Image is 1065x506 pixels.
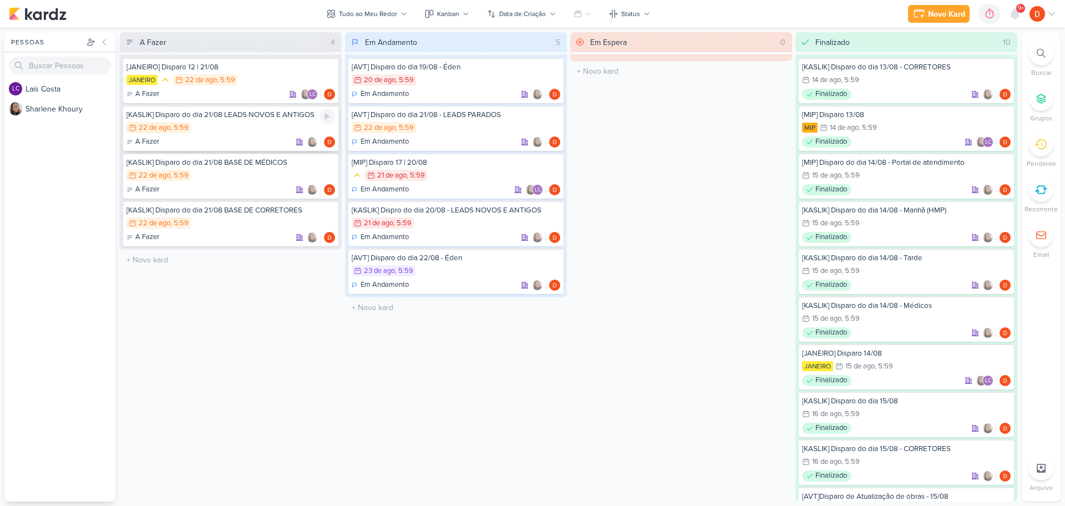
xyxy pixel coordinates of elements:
p: Recorrente [1025,204,1058,214]
div: Laís Costa [982,375,993,386]
div: , 5:59 [841,77,859,84]
div: 0 [776,37,790,48]
div: [KASLIK] Disparo do dia 21/08 BASE DE CORRETORES [126,205,335,215]
img: Sharlene Khoury [532,89,543,100]
div: MIP [802,123,818,133]
div: [KASLIK] Disparo do dia 14/08 - Médicos [802,301,1011,311]
img: Diego Lima | TAGAWA [1000,375,1011,386]
p: Em Andamento [361,280,409,291]
div: , 5:59 [841,267,860,275]
img: Sharlene Khoury [307,136,318,148]
div: [KASLIK] Disparo do dia 14/08 - Manhã (HMP) [802,205,1011,215]
div: Finalizado [802,89,851,100]
div: [KASLIK] Disparo do dia 13/08 - CORRETORES [802,62,1011,72]
div: Responsável: Diego Lima | TAGAWA [549,232,560,243]
div: Colaboradores: Sharlene Khoury, Laís Costa [300,89,321,100]
p: Pendente [1027,159,1056,169]
img: Diego Lima | TAGAWA [1000,423,1011,434]
div: 22 de ago [139,220,170,227]
div: Em Espera [590,37,627,48]
span: 9+ [1018,4,1024,13]
div: , 5:59 [170,124,189,131]
div: Colaboradores: Sharlene Khoury [532,280,546,291]
div: A Fazer [126,232,159,243]
div: , 5:59 [395,267,413,275]
div: , 5:59 [395,77,414,84]
img: Diego Lima | TAGAWA [1000,232,1011,243]
div: [AVT] Disparo do dia 19/08 - Éden [352,62,560,72]
div: 16 de ago [812,458,841,465]
div: Responsável: Diego Lima | TAGAWA [549,89,560,100]
p: Finalizado [815,470,847,482]
div: , 5:59 [170,220,189,227]
div: [KASLIK] Disparo do dia 15/08 - CORRETORES [802,444,1011,454]
p: Em Andamento [361,184,409,195]
img: Sharlene Khoury [982,327,993,338]
div: [JANEIRO] Disparo 14/08 [802,348,1011,358]
p: A Fazer [135,232,159,243]
div: Colaboradores: Sharlene Khoury, Laís Costa [976,375,996,386]
div: , 5:59 [407,172,425,179]
div: Em Andamento [352,280,409,291]
div: , 5:59 [841,315,860,322]
div: Colaboradores: Sharlene Khoury [532,136,546,148]
div: Em Andamento [365,37,417,48]
div: Colaboradores: Sharlene Khoury [982,280,996,291]
div: , 5:59 [841,172,860,179]
p: LC [985,378,991,384]
div: S h a r l e n e K h o u r y [26,103,115,115]
div: 5 [551,37,565,48]
img: Diego Lima | TAGAWA [549,136,560,148]
div: [AVT]Disparo de Atualização de obras - 15/08 [802,492,1011,502]
p: A Fazer [135,89,159,100]
div: 15 de ago [812,315,841,322]
div: Responsável: Diego Lima | TAGAWA [1000,423,1011,434]
div: Colaboradores: Sharlene Khoury [982,470,996,482]
div: , 5:59 [217,77,235,84]
div: Colaboradores: Sharlene Khoury [307,232,321,243]
div: Finalizado [802,470,851,482]
li: Ctrl + F [1022,41,1061,78]
div: , 5:59 [859,124,877,131]
p: LC [12,86,19,92]
div: [KASLIK] Dispro do dia 20/08 - LEADS NOVOS E ANTIGOS [352,205,560,215]
p: Email [1033,250,1049,260]
img: Sharlene Khoury [532,280,543,291]
div: Em Andamento [352,184,409,195]
p: Finalizado [815,136,847,148]
div: Colaboradores: Sharlene Khoury [307,136,321,148]
div: A Fazer [140,37,166,48]
div: [MIP] Disparo 13/08 [802,110,1011,120]
img: Sharlene Khoury [532,136,543,148]
img: Sharlene Khoury [976,136,987,148]
div: , 5:59 [841,220,860,227]
p: LC [310,92,316,98]
p: Finalizado [815,423,847,434]
div: 16 de ago [812,411,841,418]
img: Sharlene Khoury [307,232,318,243]
div: Prioridade Média [160,74,171,85]
div: , 5:59 [170,172,189,179]
div: Finalizado [802,136,851,148]
div: 21 de ago [364,220,393,227]
img: Sharlene Khoury [982,89,993,100]
div: Colaboradores: Sharlene Khoury, Laís Costa [525,184,546,195]
div: Laís Costa [9,82,22,95]
div: 22 de ago [185,77,217,84]
div: 4 [326,37,339,48]
div: Responsável: Diego Lima | TAGAWA [1000,375,1011,386]
div: 20 de ago [364,77,395,84]
div: 15 de ago [812,172,841,179]
div: , 5:59 [395,124,414,131]
div: Responsável: Diego Lima | TAGAWA [1000,184,1011,195]
div: Em Andamento [352,136,409,148]
div: [AVT] Disparo do dia 22/08 - Éden [352,253,560,263]
div: Finalizado [802,280,851,291]
img: Sharlene Khoury [982,184,993,195]
div: Finalizado [802,327,851,338]
img: Diego Lima | TAGAWA [1000,184,1011,195]
div: 22 de ago [139,172,170,179]
div: Finalizado [802,423,851,434]
div: [KASLIK] Disparo do dia 14/08 - Tarde [802,253,1011,263]
div: Laís Costa [982,136,993,148]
